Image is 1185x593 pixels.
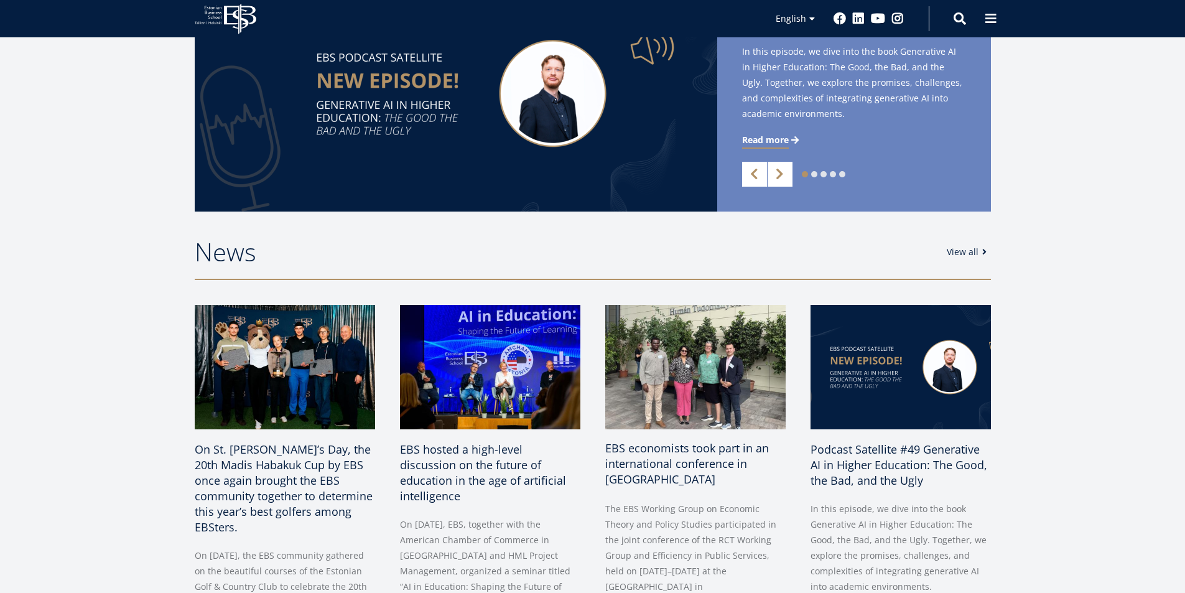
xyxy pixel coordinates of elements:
[947,246,991,258] a: View all
[811,305,991,429] img: Satellite #49
[742,162,767,187] a: Previous
[839,171,845,177] a: 5
[400,305,580,429] img: Ai in Education
[400,442,566,503] span: EBS hosted a high-level discussion on the future of education in the age of artificial intelligence
[820,171,827,177] a: 3
[742,134,801,146] a: Read more
[834,12,846,25] a: Facebook
[742,134,789,146] span: Read more
[600,302,790,432] img: a
[802,171,808,177] a: 1
[811,171,817,177] a: 2
[871,12,885,25] a: Youtube
[195,305,375,429] img: 20th Madis Habakuk Cup
[742,44,966,121] span: In this episode, we dive into the book Generative AI in Higher Education: The Good, the Bad, and ...
[811,442,987,488] span: Podcast Satellite #49 Generative AI in Higher Education: The Good, the Bad, and the Ugly
[195,442,373,535] span: On St. [PERSON_NAME]’s Day, the 20th Madis Habakuk Cup by EBS once again brought the EBS communit...
[195,236,934,268] h2: News
[605,441,769,487] span: EBS economists took part in an international conference in [GEOGRAPHIC_DATA]
[768,162,792,187] a: Next
[852,12,865,25] a: Linkedin
[830,171,836,177] a: 4
[891,12,904,25] a: Instagram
